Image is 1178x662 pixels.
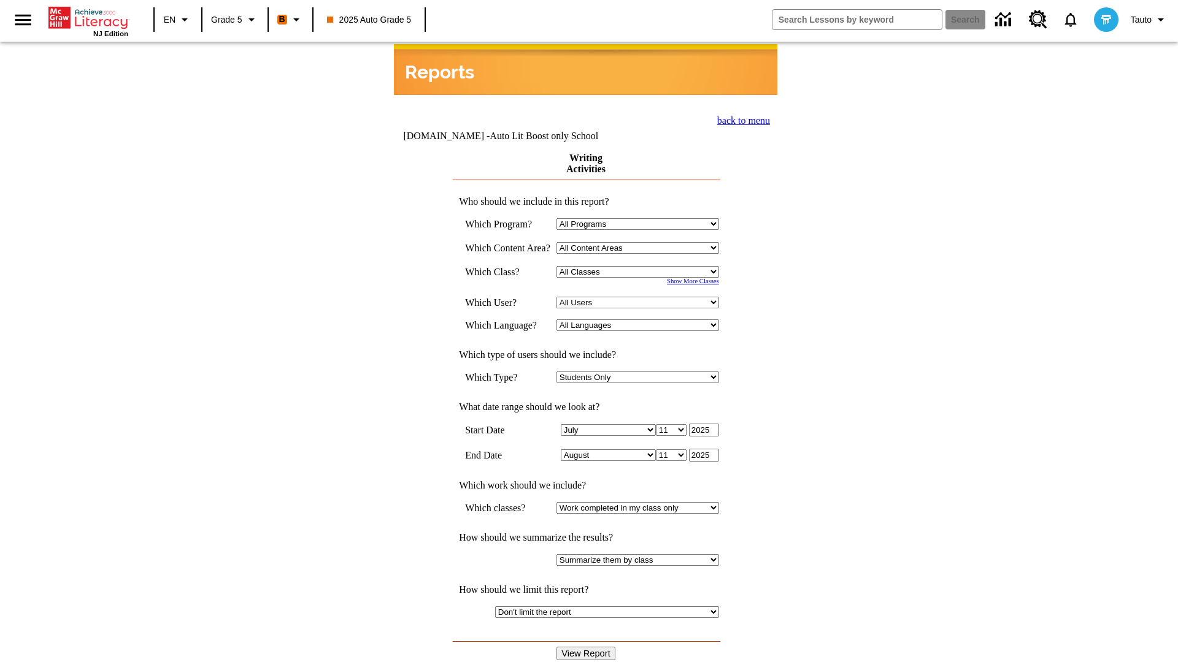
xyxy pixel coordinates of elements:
td: How should we limit this report? [453,584,719,595]
span: B [279,12,285,27]
a: Show More Classes [667,278,719,284]
button: Profile/Settings [1126,9,1173,31]
td: What date range should we look at? [453,401,719,413]
nobr: Which Content Area? [465,243,550,253]
img: avatar image [1094,7,1118,32]
button: Select a new avatar [1087,4,1126,36]
td: How should we summarize the results? [453,532,719,543]
td: Which Class? [465,266,550,278]
a: Resource Center, Will open in new tab [1022,3,1055,36]
a: Notifications [1055,4,1087,36]
button: Open side menu [5,2,41,38]
td: Which work should we include? [453,480,719,491]
span: NJ Edition [93,30,128,37]
td: Who should we include in this report? [453,196,719,207]
input: search field [772,10,942,29]
td: Which type of users should we include? [453,349,719,360]
button: Language: EN, Select a language [158,9,198,31]
img: header [394,44,777,95]
span: 2025 Auto Grade 5 [327,13,412,26]
button: Boost Class color is orange. Change class color [272,9,309,31]
td: Which classes? [465,502,550,514]
td: Which Type? [465,371,550,383]
input: View Report [556,647,615,660]
nobr: Auto Lit Boost only School [490,131,598,141]
td: Start Date [465,424,550,436]
a: Data Center [988,3,1022,37]
span: Tauto [1131,13,1152,26]
span: Grade 5 [211,13,242,26]
span: EN [164,13,175,26]
td: Which Language? [465,319,550,331]
a: Writing Activities [566,153,606,174]
a: back to menu [717,115,770,126]
td: End Date [465,449,550,462]
td: [DOMAIN_NAME] - [403,131,629,142]
div: Home [48,4,128,37]
td: Which User? [465,297,550,308]
td: Which Program? [465,218,550,230]
button: Grade: Grade 5, Select a grade [206,9,264,31]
